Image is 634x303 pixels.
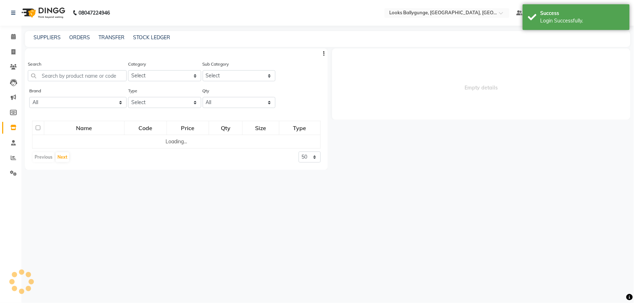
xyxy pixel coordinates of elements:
label: Qty [203,88,209,94]
div: Code [125,122,166,134]
label: Search [28,61,41,67]
div: Size [243,122,279,134]
b: 08047224946 [78,3,110,23]
label: Type [128,88,137,94]
button: Next [56,152,69,162]
label: Category [128,61,146,67]
a: TRANSFER [98,34,125,41]
img: logo [18,3,67,23]
span: Empty details [332,48,631,120]
div: Name [45,122,124,134]
td: Loading... [32,135,321,149]
div: Success [541,10,624,17]
label: Sub Category [203,61,229,67]
input: Search by product name or code [28,70,127,81]
a: STOCK LEDGER [133,34,170,41]
a: ORDERS [69,34,90,41]
div: Qty [209,122,242,134]
div: Login Successfully. [541,17,624,25]
a: SUPPLIERS [34,34,61,41]
div: Type [280,122,320,134]
div: Price [167,122,208,134]
label: Brand [29,88,41,94]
